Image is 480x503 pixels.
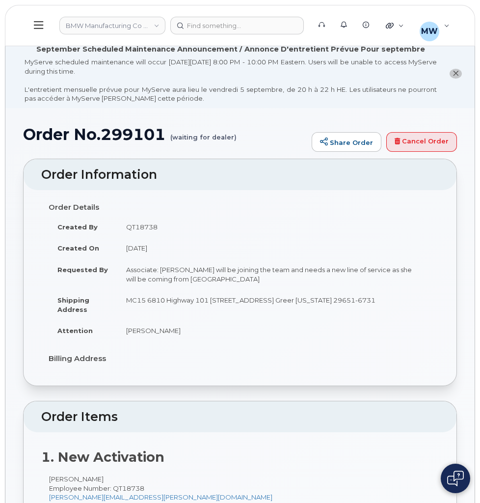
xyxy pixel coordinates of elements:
[49,484,144,492] span: Employee Number: QT18738
[117,216,431,238] td: QT18738
[312,132,381,152] a: Share Order
[57,244,99,252] strong: Created On
[386,132,457,152] a: Cancel Order
[41,449,164,465] strong: 1. New Activation
[49,203,431,212] h4: Order Details
[57,223,98,231] strong: Created By
[117,320,431,341] td: [PERSON_NAME]
[49,355,431,363] h4: Billing Address
[117,259,431,289] td: Associate: [PERSON_NAME] will be joining the team and needs a new line of service as she will be ...
[117,237,431,259] td: [DATE]
[23,126,307,143] h1: Order No.299101
[170,126,237,141] small: (waiting for dealer)
[57,327,93,335] strong: Attention
[41,168,439,182] h2: Order Information
[57,266,108,274] strong: Requested By
[57,296,89,313] strong: Shipping Address
[447,471,464,486] img: Open chat
[41,410,439,424] h2: Order Items
[450,69,462,79] button: close notification
[117,289,431,320] td: MC15 6810 Highway 101 [STREET_ADDRESS] Greer [US_STATE] 29651-6731
[49,493,272,501] a: [PERSON_NAME][EMAIL_ADDRESS][PERSON_NAME][DOMAIN_NAME]
[36,44,425,55] div: September Scheduled Maintenance Announcement / Annonce D'entretient Prévue Pour septembre
[25,57,437,103] div: MyServe scheduled maintenance will occur [DATE][DATE] 8:00 PM - 10:00 PM Eastern. Users will be u...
